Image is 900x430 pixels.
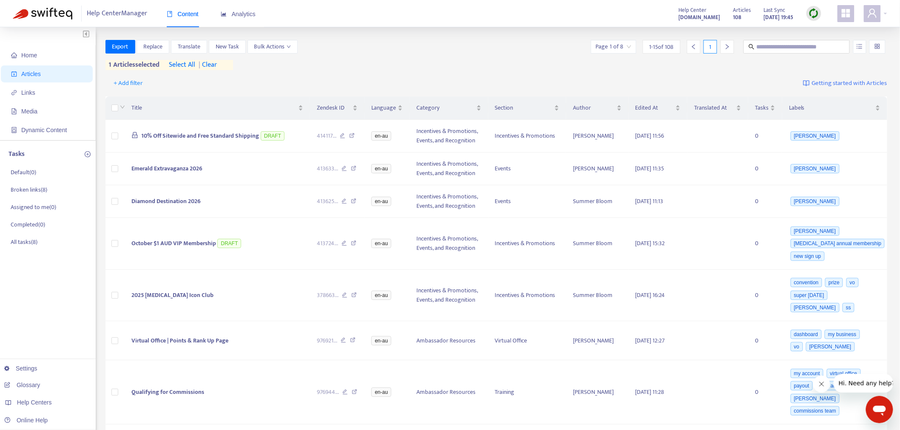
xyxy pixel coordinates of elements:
span: 1 - 15 of 108 [649,42,674,51]
span: [DATE] 11:28 [635,387,664,397]
p: All tasks ( 8 ) [11,238,37,246]
span: en-au [371,164,391,173]
span: Virtual Office | Points & Rank Up Page [131,336,228,345]
th: Author [566,96,628,120]
td: [PERSON_NAME] [566,120,628,153]
p: Broken links ( 8 ) [11,185,47,194]
span: en-au [371,197,391,206]
span: Export [112,42,128,51]
td: Incentives & Promotions [488,218,567,270]
th: Translated At [687,96,748,120]
span: virtual office [827,369,861,378]
span: [PERSON_NAME] [791,303,840,312]
a: Getting started with Articles [803,76,887,90]
p: Assigned to me ( 0 ) [11,203,56,212]
span: vo [846,278,859,287]
iframe: Message from company [834,374,893,393]
button: Replace [137,40,169,54]
span: Content [167,11,199,17]
span: + Add filter [114,78,143,88]
td: 0 [748,185,782,218]
td: Incentives & Promotions [488,120,567,153]
span: Section [495,103,553,113]
span: appstore [841,8,851,18]
span: unordered-list [857,43,863,49]
a: [DOMAIN_NAME] [679,12,721,22]
p: Tasks [9,149,25,159]
span: en-au [371,388,391,397]
th: Section [488,96,567,120]
span: New Task [216,42,239,51]
span: Articles [733,6,751,15]
span: super [DATE] [791,291,828,300]
span: [DATE] 11:35 [635,164,664,173]
span: [DATE] 11:13 [635,196,664,206]
span: 413724 ... [317,239,338,248]
strong: [DATE] 19:45 [764,13,794,22]
button: unordered-list [853,40,866,54]
p: Completed ( 0 ) [11,220,45,229]
span: Help Center [679,6,707,15]
td: Incentives & Promotions [488,270,567,322]
span: my business [825,330,860,339]
a: Online Help [4,417,48,424]
span: Diamond Destination 2026 [131,196,201,206]
th: Zendesk ID [310,96,365,120]
span: dashboard [791,330,822,339]
button: New Task [209,40,246,54]
span: [PERSON_NAME] [791,164,840,173]
span: payout [791,381,813,390]
th: Edited At [629,96,688,120]
span: Last Sync [764,6,786,15]
td: Ambassador Resources [410,321,488,360]
span: 414117 ... [317,131,336,141]
span: 976944 ... [317,388,339,397]
span: en-au [371,336,391,345]
td: Virtual Office [488,321,567,360]
span: Translate [178,42,200,51]
span: my account [791,369,823,378]
td: Summer Bloom [566,218,628,270]
span: [PERSON_NAME] [806,342,855,351]
span: vo [791,342,803,351]
span: Help Center Manager [87,6,148,22]
span: en-au [371,131,391,141]
span: Home [21,52,37,59]
td: [PERSON_NAME] [566,321,628,360]
td: Incentives & Promotions, Events, and Recognition [410,270,488,322]
span: area-chart [221,11,227,17]
span: clear [196,60,217,70]
span: Replace [143,42,162,51]
td: Training [488,360,567,424]
span: Emerald Extravaganza 2026 [131,164,202,173]
a: Glossary [4,382,40,388]
span: [PERSON_NAME] [791,394,840,403]
span: left [691,44,697,50]
th: Category [410,96,488,120]
span: 2025 [MEDICAL_DATA] Icon Club [131,290,214,300]
td: [PERSON_NAME] [566,360,628,424]
td: Incentives & Promotions, Events, and Recognition [410,185,488,218]
span: Getting started with Articles [812,79,887,88]
td: 0 [748,153,782,185]
span: Title [131,103,296,113]
span: DRAFT [217,239,241,248]
span: down [287,45,291,49]
span: account-book [11,71,17,77]
span: right [724,44,730,50]
span: Category [416,103,474,113]
span: select all [169,60,196,70]
span: Language [371,103,396,113]
div: 1 [703,40,717,54]
td: Summer Bloom [566,270,628,322]
iframe: Close message [813,376,830,393]
th: Language [365,96,410,120]
span: home [11,52,17,58]
span: [DATE] 11:56 [635,131,664,141]
td: Incentives & Promotions, Events, and Recognition [410,218,488,270]
span: commissions team [791,406,840,416]
span: Tasks [755,103,769,113]
span: ss [843,303,854,312]
span: book [167,11,173,17]
span: search [749,44,755,50]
